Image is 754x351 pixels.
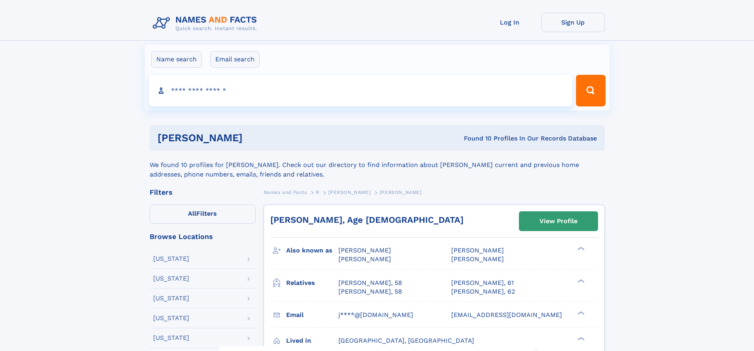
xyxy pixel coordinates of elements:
div: We found 10 profiles for [PERSON_NAME]. Check out our directory to find information about [PERSON... [150,151,605,179]
input: search input [149,75,573,106]
div: Filters [150,189,256,196]
span: [PERSON_NAME] [338,247,391,254]
span: [PERSON_NAME] [451,247,504,254]
div: ❯ [575,278,585,283]
div: ❯ [575,310,585,315]
a: Log In [478,13,541,32]
h3: Also known as [286,244,338,257]
a: [PERSON_NAME], 62 [451,287,515,296]
div: [US_STATE] [153,256,189,262]
div: Browse Locations [150,233,256,240]
span: [GEOGRAPHIC_DATA], [GEOGRAPHIC_DATA] [338,337,474,344]
h1: [PERSON_NAME] [158,133,353,143]
a: R [316,187,319,197]
div: ❯ [575,246,585,251]
span: [PERSON_NAME] [328,190,370,195]
h3: Email [286,308,338,322]
div: [US_STATE] [153,315,189,321]
span: [PERSON_NAME] [451,255,504,263]
div: Found 10 Profiles In Our Records Database [353,134,597,143]
div: ❯ [575,336,585,341]
label: Email search [210,51,260,68]
a: Names and Facts [264,187,307,197]
a: Sign Up [541,13,605,32]
a: [PERSON_NAME], Age [DEMOGRAPHIC_DATA] [270,215,463,225]
img: Logo Names and Facts [150,13,264,34]
label: Filters [150,205,256,224]
span: R [316,190,319,195]
a: [PERSON_NAME], 58 [338,279,402,287]
div: [US_STATE] [153,275,189,282]
a: [PERSON_NAME], 61 [451,279,514,287]
a: [PERSON_NAME], 58 [338,287,402,296]
span: [PERSON_NAME] [338,255,391,263]
h3: Relatives [286,276,338,290]
span: All [188,210,196,217]
h3: Lived in [286,334,338,347]
button: Search Button [576,75,605,106]
div: [US_STATE] [153,295,189,302]
div: View Profile [539,212,577,230]
span: [EMAIL_ADDRESS][DOMAIN_NAME] [451,311,562,319]
div: [US_STATE] [153,335,189,341]
label: Name search [151,51,202,68]
span: [PERSON_NAME] [380,190,422,195]
a: View Profile [519,212,598,231]
a: [PERSON_NAME] [328,187,370,197]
